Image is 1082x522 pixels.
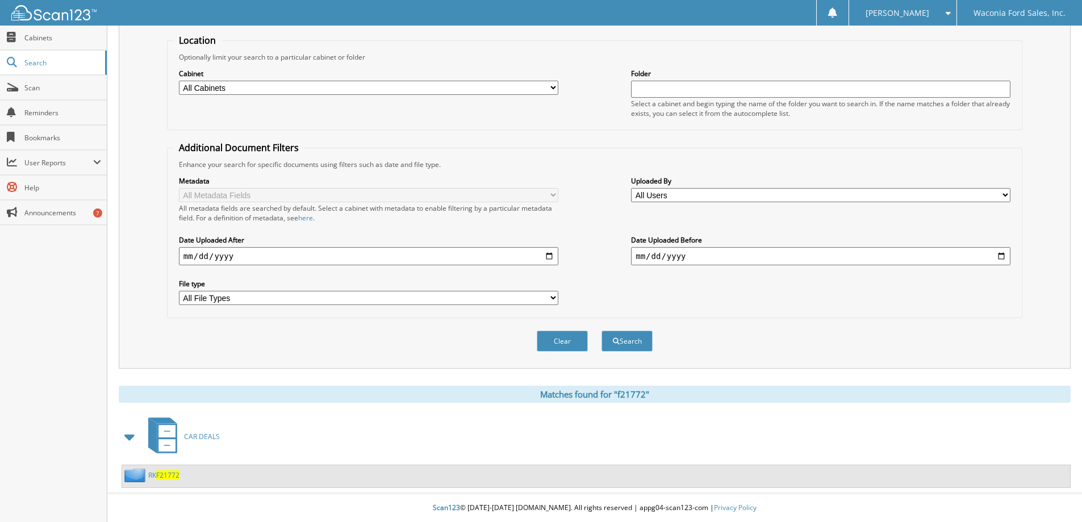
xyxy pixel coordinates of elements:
[124,468,148,482] img: folder2.png
[156,470,179,480] span: F21772
[537,331,588,352] button: Clear
[631,247,1010,265] input: end
[433,503,460,512] span: Scan123
[179,176,558,186] label: Metadata
[714,503,757,512] a: Privacy Policy
[179,69,558,78] label: Cabinet
[119,386,1071,403] div: Matches found for "f21772"
[179,235,558,245] label: Date Uploaded After
[24,58,99,68] span: Search
[173,160,1016,169] div: Enhance your search for specific documents using filters such as date and file type.
[631,176,1010,186] label: Uploaded By
[974,10,1066,16] span: Waconia Ford Sales, Inc.
[184,432,220,441] span: CAR DEALS
[179,203,558,223] div: All metadata fields are searched by default. Select a cabinet with metadata to enable filtering b...
[148,470,179,480] a: RKF21772
[24,133,101,143] span: Bookmarks
[173,141,304,154] legend: Additional Document Filters
[107,494,1082,522] div: © [DATE]-[DATE] [DOMAIN_NAME]. All rights reserved | appg04-scan123-com |
[631,69,1010,78] label: Folder
[24,33,101,43] span: Cabinets
[179,279,558,289] label: File type
[866,10,929,16] span: [PERSON_NAME]
[298,213,313,223] a: here
[141,414,220,459] a: CAR DEALS
[24,83,101,93] span: Scan
[93,208,102,218] div: 7
[179,247,558,265] input: start
[24,108,101,118] span: Reminders
[24,158,93,168] span: User Reports
[631,99,1010,118] div: Select a cabinet and begin typing the name of the folder you want to search in. If the name match...
[24,208,101,218] span: Announcements
[24,183,101,193] span: Help
[11,5,97,20] img: scan123-logo-white.svg
[173,34,222,47] legend: Location
[173,52,1016,62] div: Optionally limit your search to a particular cabinet or folder
[601,331,653,352] button: Search
[631,235,1010,245] label: Date Uploaded Before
